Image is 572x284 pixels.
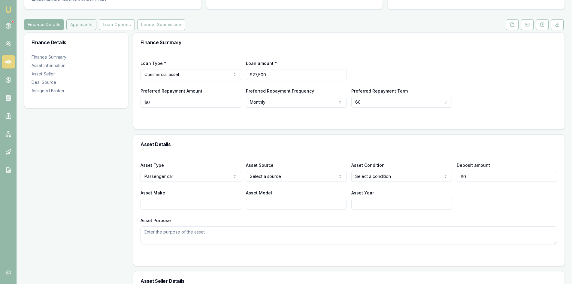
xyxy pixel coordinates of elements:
[5,6,12,13] img: emu-icon-u.png
[137,19,185,30] button: Lender Submission
[32,40,121,45] h3: Finance Details
[246,163,274,168] label: Asset Source
[246,190,272,195] label: Asset Model
[141,218,171,223] label: Asset Purpose
[66,19,96,30] button: Applicants
[32,63,121,69] div: Asset Information
[24,19,64,30] button: Finance Details
[141,88,202,93] label: Preferred Repayment Amount
[98,19,136,30] a: Loan Options
[141,142,557,147] h3: Asset Details
[32,54,121,60] div: Finance Summary
[141,190,165,195] label: Asset Make
[457,171,557,182] input: $
[136,19,186,30] a: Lender Submission
[141,279,557,283] h3: Asset Seller Details
[65,19,98,30] a: Applicants
[351,88,408,93] label: Preferred Repayment Term
[457,163,490,168] label: Deposit amount
[141,97,241,108] input: $
[141,61,166,66] label: Loan Type *
[351,190,374,195] label: Asset Year
[24,19,65,30] a: Finance Details
[99,19,135,30] button: Loan Options
[141,163,164,168] label: Asset Type
[32,88,121,94] div: Assigned Broker
[246,69,347,80] input: $
[351,163,385,168] label: Asset Condition
[246,88,314,93] label: Preferred Repayment Frequency
[32,71,121,77] div: Asset Seller
[32,79,121,85] div: Deal Source
[141,40,557,45] h3: Finance Summary
[246,61,277,66] label: Loan amount *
